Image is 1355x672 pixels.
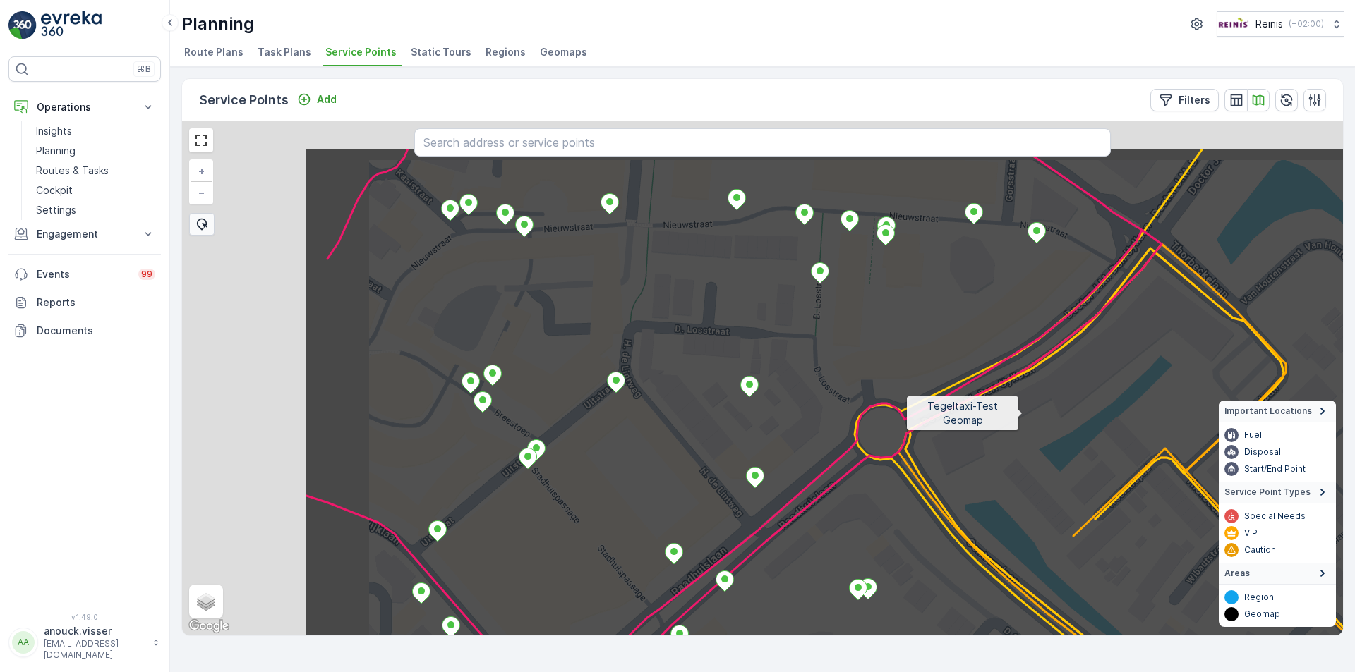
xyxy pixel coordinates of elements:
[198,165,205,177] span: +
[141,269,152,280] p: 99
[8,613,161,621] span: v 1.49.0
[186,617,232,635] img: Google
[191,130,212,151] a: View Fullscreen
[1244,609,1280,620] p: Geomap
[414,128,1111,157] input: Search address or service points
[191,182,212,203] a: Zoom Out
[8,317,161,345] a: Documents
[191,161,212,182] a: Zoom In
[1224,568,1250,579] span: Areas
[181,13,254,35] p: Planning
[198,186,205,198] span: −
[199,90,289,110] p: Service Points
[44,624,145,638] p: anouck.visser
[37,100,133,114] p: Operations
[8,11,37,39] img: logo
[30,121,161,141] a: Insights
[1224,487,1311,498] span: Service Point Types
[36,183,73,197] p: Cockpit
[186,617,232,635] a: Open this area in Google Maps (opens a new window)
[41,11,102,39] img: logo_light-DOdMpM7g.png
[8,288,161,317] a: Reports
[1224,405,1312,417] span: Important Locations
[37,267,130,281] p: Events
[37,227,133,241] p: Engagement
[36,164,109,178] p: Routes & Tasks
[8,220,161,248] button: Engagement
[36,203,76,217] p: Settings
[1219,563,1336,585] summary: Areas
[1150,89,1219,111] button: Filters
[1244,527,1258,539] p: VIP
[30,141,161,161] a: Planning
[317,92,337,106] p: Add
[1244,463,1306,475] p: Start/End Point
[8,93,161,121] button: Operations
[36,124,72,138] p: Insights
[1244,429,1262,441] p: Fuel
[37,324,155,338] p: Documents
[325,45,397,59] span: Service Points
[1289,18,1324,30] p: ( +02:00 )
[411,45,471,59] span: Static Tours
[540,45,587,59] span: Geomaps
[36,144,76,158] p: Planning
[1244,446,1281,458] p: Disposal
[1217,16,1250,32] img: Reinis-Logo-Vrijstaand_Tekengebied-1-copy2_aBO4n7j.png
[1244,511,1306,522] p: Special Needs
[8,624,161,661] button: AAanouck.visser[EMAIL_ADDRESS][DOMAIN_NAME]
[37,295,155,310] p: Reports
[8,260,161,288] a: Events99
[1219,482,1336,503] summary: Service Point Types
[12,631,35,654] div: AA
[258,45,311,59] span: Task Plans
[1217,11,1344,37] button: Reinis(+02:00)
[189,213,215,236] div: Bulk Select
[291,91,342,108] button: Add
[30,161,161,181] a: Routes & Tasks
[1179,93,1210,107] p: Filters
[30,181,161,200] a: Cockpit
[191,586,222,617] a: Layers
[1219,401,1336,422] summary: Important Locations
[184,45,243,59] span: Route Plans
[30,200,161,220] a: Settings
[137,63,151,75] p: ⌘B
[1255,17,1283,31] p: Reinis
[1244,592,1274,603] p: Region
[486,45,526,59] span: Regions
[1244,544,1276,556] p: Caution
[44,638,145,661] p: [EMAIL_ADDRESS][DOMAIN_NAME]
